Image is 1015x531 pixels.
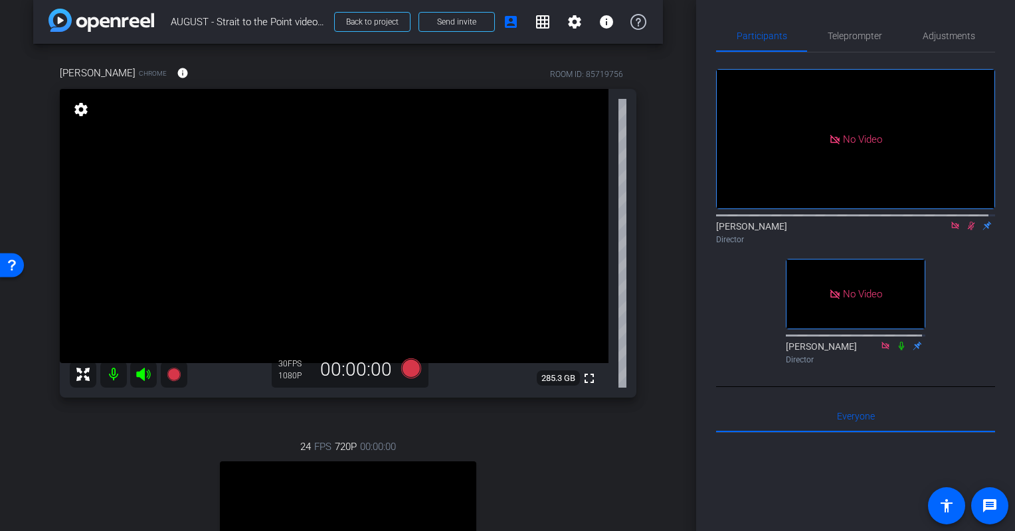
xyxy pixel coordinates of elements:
div: 1080P [278,370,312,381]
div: [PERSON_NAME] [716,220,995,246]
button: Send invite [418,12,495,32]
span: FPS [288,359,302,368]
span: 24 [300,439,311,454]
span: Teleprompter [828,31,882,40]
span: Send invite [437,17,476,27]
div: 00:00:00 [312,358,401,381]
span: Adjustments [923,31,975,40]
span: 285.3 GB [537,370,580,386]
div: ROOM ID: 85719756 [550,68,623,80]
div: [PERSON_NAME] [786,340,925,366]
mat-icon: accessibility [939,498,955,514]
div: Director [786,354,925,366]
mat-icon: grid_on [535,14,551,30]
div: 30 [278,358,312,369]
span: Everyone [837,412,875,421]
mat-icon: info [599,14,614,30]
mat-icon: message [982,498,998,514]
div: Director [716,234,995,246]
img: app-logo [48,9,154,32]
span: Chrome [139,68,167,78]
span: Back to project [346,17,399,27]
mat-icon: fullscreen [581,370,597,386]
span: No Video [843,133,882,145]
span: Participants [737,31,787,40]
span: 00:00:00 [360,439,396,454]
span: FPS [314,439,331,454]
mat-icon: account_box [503,14,519,30]
span: 720P [335,439,357,454]
mat-icon: info [177,67,189,79]
span: No Video [843,288,882,300]
mat-icon: settings [567,14,583,30]
mat-icon: settings [72,102,90,117]
span: [PERSON_NAME] [60,66,136,80]
button: Back to project [334,12,411,32]
span: AUGUST - Strait to the Point video podcast [171,9,326,35]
